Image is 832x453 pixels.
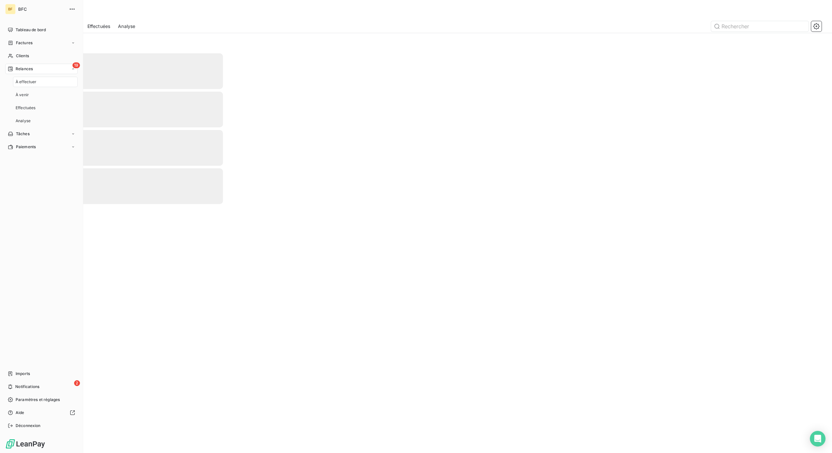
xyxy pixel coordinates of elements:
[18,6,65,12] span: BFC
[16,144,36,150] span: Paiements
[16,371,30,377] span: Imports
[74,380,80,386] span: 2
[16,423,41,429] span: Déconnexion
[15,384,39,390] span: Notifications
[16,131,30,137] span: Tâches
[72,62,80,68] span: 19
[16,79,37,85] span: À effectuer
[5,4,16,14] div: BF
[16,27,46,33] span: Tableau de bord
[810,431,825,447] div: Open Intercom Messenger
[16,92,29,98] span: À venir
[16,397,60,403] span: Paramètres et réglages
[16,410,24,416] span: Aide
[711,21,809,32] input: Rechercher
[16,118,31,124] span: Analyse
[118,23,135,30] span: Analyse
[5,408,78,418] a: Aide
[87,23,110,30] span: Effectuées
[5,439,45,449] img: Logo LeanPay
[16,40,32,46] span: Factures
[16,105,36,111] span: Effectuées
[16,66,33,72] span: Relances
[16,53,29,59] span: Clients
